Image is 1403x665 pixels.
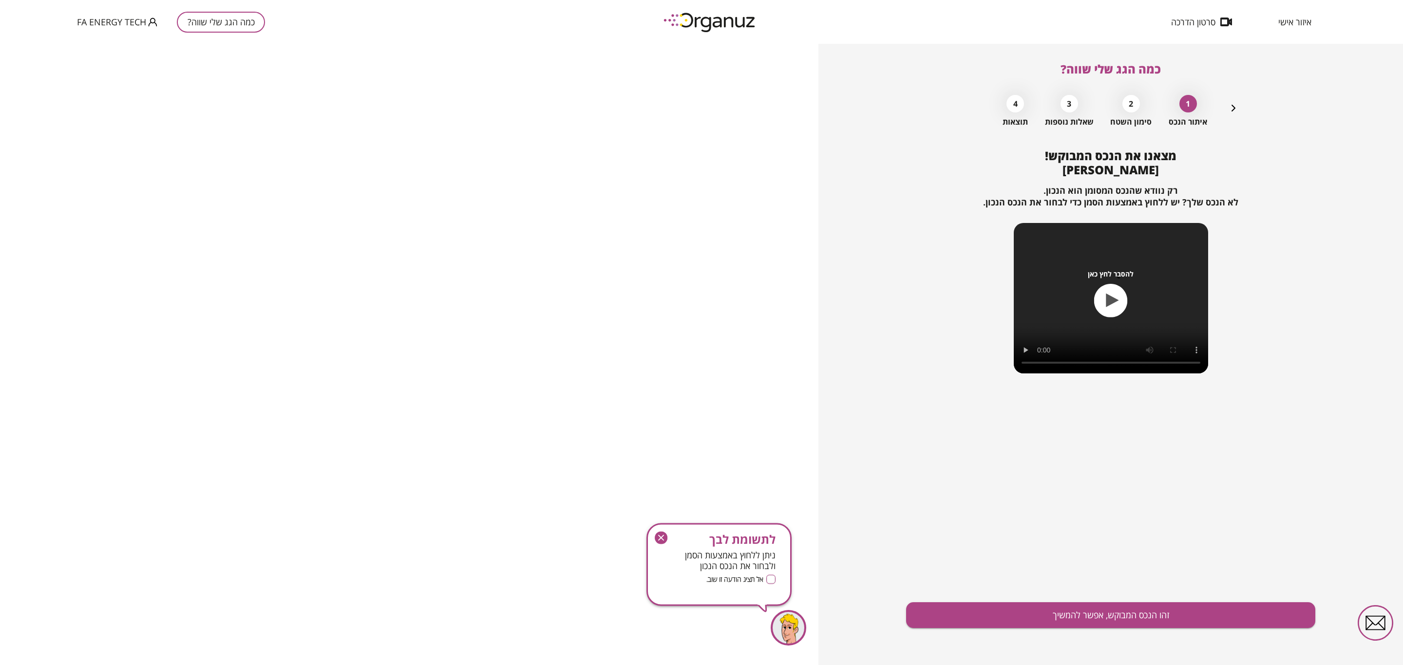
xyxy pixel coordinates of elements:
[1169,117,1207,127] span: איתור הנכס
[77,17,146,27] span: FA ENERGY TECH
[1061,95,1078,112] div: 3
[1157,17,1247,27] button: סרטון הדרכה
[706,575,763,584] span: אל תציג הודעה זו שוב.
[1045,117,1094,127] span: שאלות נוספות
[1122,95,1140,112] div: 2
[1061,61,1161,77] span: כמה הגג שלי שווה?
[983,185,1238,208] span: רק נוודא שהנכס המסומן הוא הנכון. לא הנכס שלך? יש ללחוץ באמצעות הסמן כדי לבחור את הנכס הנכון.
[77,16,157,28] button: FA ENERGY TECH
[657,9,764,36] img: logo
[1171,17,1215,27] span: סרטון הדרכה
[177,12,265,33] button: כמה הגג שלי שווה?
[1006,95,1024,112] div: 4
[1003,117,1028,127] span: תוצאות
[1278,17,1311,27] span: איזור אישי
[1264,17,1326,27] button: איזור אישי
[1045,148,1176,178] span: מצאנו את הנכס המבוקש! [PERSON_NAME]
[663,533,776,546] span: לתשומת לבך
[1110,117,1152,127] span: סימון השטח
[663,550,776,571] span: ניתן ללחוץ באמצעות הסמן ולבחור את הנכס הנכון
[906,602,1315,628] button: זהו הנכס המבוקש, אפשר להמשיך
[1179,95,1197,112] div: 1
[1088,270,1134,278] span: להסבר לחץ כאן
